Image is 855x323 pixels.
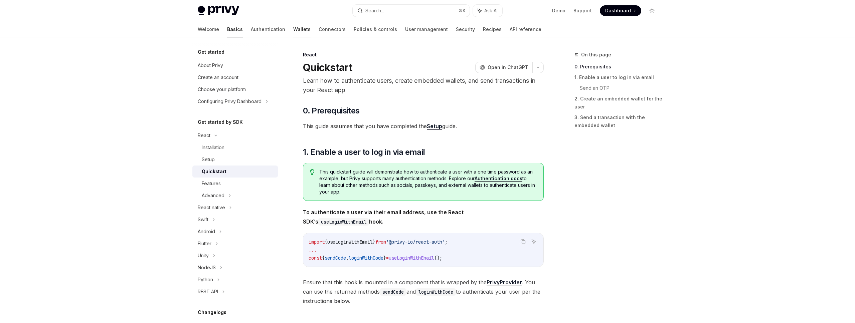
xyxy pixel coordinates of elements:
button: Ask AI [473,5,502,17]
a: Security [456,21,475,37]
span: , [346,255,349,261]
a: Features [192,178,278,190]
div: React native [198,204,225,212]
div: Swift [198,216,208,224]
a: Installation [192,141,278,153]
div: Flutter [198,240,211,248]
div: Choose your platform [198,85,246,93]
div: Unity [198,252,209,260]
a: About Privy [192,59,278,71]
div: Android [198,228,215,236]
div: Search... [365,7,384,15]
span: ; [445,239,448,245]
span: This quickstart guide will demonstrate how to authenticate a user with a one time password as an ... [319,169,537,195]
a: Demo [552,7,565,14]
button: Ask AI [529,237,538,246]
a: Authentication [251,21,285,37]
span: { [325,239,327,245]
span: Open in ChatGPT [488,64,528,71]
a: User management [405,21,448,37]
span: Ask AI [484,7,498,14]
span: useLoginWithEmail [327,239,373,245]
a: Quickstart [192,166,278,178]
a: Policies & controls [354,21,397,37]
a: Setup [427,123,442,130]
div: About Privy [198,61,223,69]
div: Quickstart [202,168,226,176]
div: React [198,131,210,139]
h5: Get started by SDK [198,118,243,126]
a: PrivyProvider [487,279,522,286]
h5: Changelogs [198,308,226,316]
p: Learn how to authenticate users, create embedded wallets, and send transactions in your React app [303,76,544,95]
a: Authentication docs [475,176,522,182]
a: 0. Prerequisites [574,61,663,72]
span: Ensure that this hook is mounted in a component that is wrapped by the . You can use the returned... [303,278,544,306]
div: Python [198,276,213,284]
a: Welcome [198,21,219,37]
a: Create an account [192,71,278,83]
span: Dashboard [605,7,631,14]
span: import [309,239,325,245]
strong: To authenticate a user via their email address, use the React SDK’s hook. [303,209,464,225]
svg: Tip [310,169,315,175]
span: This guide assumes that you have completed the guide. [303,121,544,131]
a: Send an OTP [580,83,663,93]
span: loginWithCode [349,255,383,261]
img: light logo [198,6,239,15]
button: Open in ChatGPT [475,62,532,73]
div: Features [202,180,221,188]
code: useLoginWithEmail [318,218,369,226]
span: { [322,255,325,261]
button: Toggle dark mode [647,5,657,16]
div: Setup [202,155,215,164]
span: from [375,239,386,245]
code: sendCode [380,288,406,296]
a: Support [573,7,592,14]
span: (); [434,255,442,261]
a: Choose your platform [192,83,278,95]
span: } [383,255,386,261]
div: React [303,51,544,58]
a: 3. Send a transaction with the embedded wallet [574,112,663,131]
span: ⌘ K [459,8,466,13]
span: sendCode [325,255,346,261]
span: ... [309,247,317,253]
span: 1. Enable a user to log in via email [303,147,425,157]
div: Installation [202,143,224,151]
button: Copy the contents from the code block [519,237,527,246]
span: = [386,255,389,261]
div: Advanced [202,192,224,200]
a: API reference [510,21,541,37]
a: Recipes [483,21,502,37]
h5: Get started [198,48,224,56]
a: Dashboard [600,5,641,16]
div: REST API [198,288,218,296]
span: const [309,255,322,261]
div: Configuring Privy Dashboard [198,97,262,105]
span: } [373,239,375,245]
a: 1. Enable a user to log in via email [574,72,663,83]
span: useLoginWithEmail [389,255,434,261]
a: Wallets [293,21,311,37]
span: '@privy-io/react-auth' [386,239,445,245]
div: NodeJS [198,264,216,272]
span: 0. Prerequisites [303,105,359,116]
h1: Quickstart [303,61,352,73]
a: Connectors [319,21,346,37]
button: Search...⌘K [353,5,470,17]
a: Basics [227,21,243,37]
a: Setup [192,153,278,166]
span: On this page [581,51,611,59]
a: 2. Create an embedded wallet for the user [574,93,663,112]
code: loginWithCode [416,288,456,296]
div: Create an account [198,73,238,81]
